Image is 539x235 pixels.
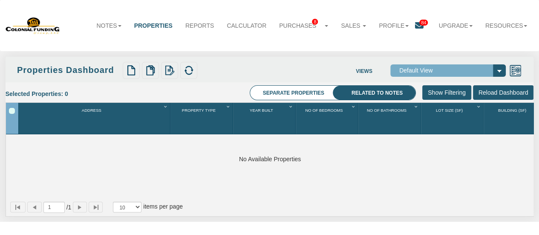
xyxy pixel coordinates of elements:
div: Sort None [20,105,170,131]
span: Property Type [182,108,216,113]
div: No Of Bathrooms Sort None [360,105,421,131]
div: Column Menu [288,103,295,110]
div: Column Menu [350,103,357,110]
span: Building (Sf) [498,108,526,113]
div: Column Menu [413,103,420,110]
div: No Available Properties [6,155,534,163]
div: Address Sort None [20,105,170,131]
a: Resources [479,16,534,35]
div: Year Built Sort None [234,105,295,131]
span: Address [82,108,101,113]
div: Sort None [234,105,295,131]
img: views.png [509,64,521,76]
div: Lot Size (Sf) Sort None [422,105,483,131]
span: 1 [66,203,72,212]
li: Related to notes [339,86,415,100]
a: 84 [415,16,432,36]
div: Selected Properties: 0 [6,85,75,102]
a: Calculator [220,16,273,35]
span: Lot Size (Sf) [436,108,463,113]
div: Properties Dashboard [17,64,121,76]
input: Show Filtering [422,85,471,100]
div: Column Menu [162,103,170,110]
label: Views [356,64,390,75]
a: Upgrade [432,16,478,35]
img: 579666 [6,17,60,35]
a: Purchases8 [273,16,334,35]
span: No Of Bedrooms [305,108,343,113]
span: No Of Bathrooms [367,108,406,113]
span: items per page [143,203,183,210]
input: Selected page [43,202,65,213]
div: Property Type Sort None [172,105,233,131]
button: Page to last [89,202,103,212]
li: Separate properties [250,86,337,100]
div: Sort None [172,105,233,131]
a: Profile [372,16,415,35]
input: Reload Dashboard [473,85,534,100]
div: Column Menu [225,103,232,110]
div: Sort None [360,105,421,131]
button: Page to first [10,202,26,212]
a: Properties [128,16,179,35]
img: refresh.png [184,65,194,75]
img: copy.png [145,65,156,75]
img: edit.png [164,65,175,75]
a: Sales [334,16,372,35]
button: Page forward [73,202,87,212]
a: Notes [90,16,127,35]
span: 8 [312,19,318,25]
abbr: of [66,204,68,211]
button: Page back [27,202,42,212]
span: Year Built [250,108,273,113]
img: new.png [126,65,136,75]
span: 84 [419,20,428,26]
div: Select All [9,108,15,114]
div: No Of Bedrooms Sort None [297,105,358,131]
a: Reports [179,16,220,35]
div: Sort None [297,105,358,131]
div: Column Menu [476,103,483,110]
div: Sort None [422,105,483,131]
